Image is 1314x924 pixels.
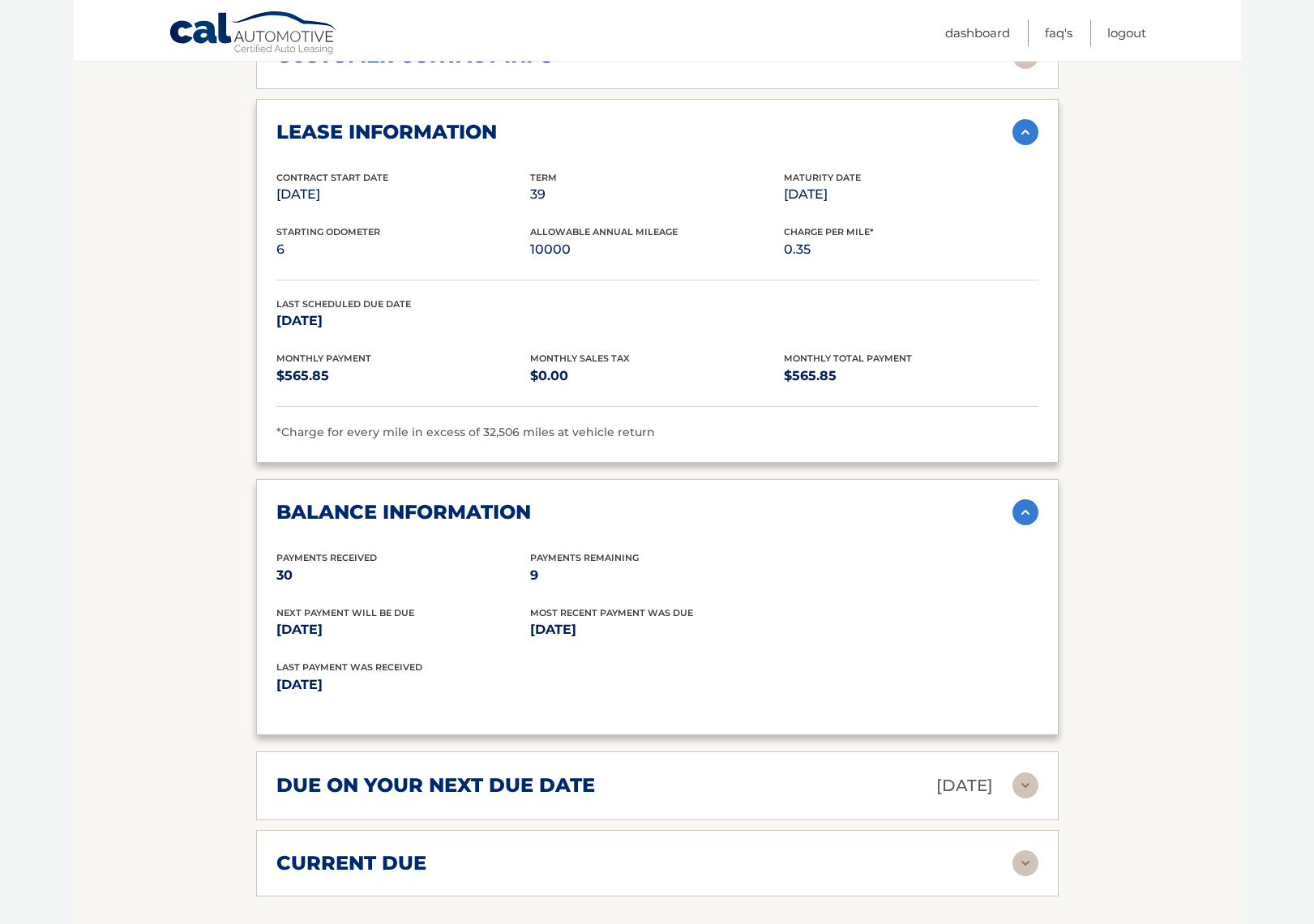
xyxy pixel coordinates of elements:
span: Allowable Annual Mileage [530,226,678,237]
span: Charge Per Mile* [784,226,874,237]
p: 0.35 [784,238,1038,261]
h2: due on your next due date [276,773,595,798]
span: Last Scheduled Due Date [276,298,411,310]
p: $565.85 [784,365,1038,387]
img: accordion-active.svg [1012,499,1038,525]
p: [DATE] [784,183,1038,206]
p: [DATE] [276,618,530,641]
p: $0.00 [530,365,784,387]
p: [DATE] [530,618,784,641]
img: accordion-active.svg [1012,119,1038,145]
span: Monthly Payment [276,353,371,364]
a: FAQ's [1045,19,1072,46]
span: Starting Odometer [276,226,380,237]
span: Payments Remaining [530,552,639,563]
a: Dashboard [945,19,1010,46]
span: Last Payment was received [276,661,422,673]
p: [DATE] [276,674,657,696]
a: Cal Automotive [169,11,339,58]
h2: lease information [276,120,497,144]
span: Contract Start Date [276,172,388,183]
p: 6 [276,238,530,261]
span: Next Payment will be due [276,607,414,618]
p: $565.85 [276,365,530,387]
span: *Charge for every mile in excess of 32,506 miles at vehicle return [276,425,655,439]
span: Maturity Date [784,172,861,183]
p: 9 [530,564,784,587]
p: 10000 [530,238,784,261]
p: 30 [276,564,530,587]
img: accordion-rest.svg [1012,850,1038,876]
h2: current due [276,851,426,875]
a: Logout [1107,19,1146,46]
span: Monthly Sales Tax [530,353,630,364]
span: Term [530,172,557,183]
h2: balance information [276,500,531,524]
span: Payments Received [276,552,377,563]
img: accordion-rest.svg [1012,772,1038,798]
p: [DATE] [936,772,993,800]
span: Most Recent Payment Was Due [530,607,693,618]
p: [DATE] [276,310,530,332]
p: 39 [530,183,784,206]
span: Monthly Total Payment [784,353,912,364]
p: [DATE] [276,183,530,206]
